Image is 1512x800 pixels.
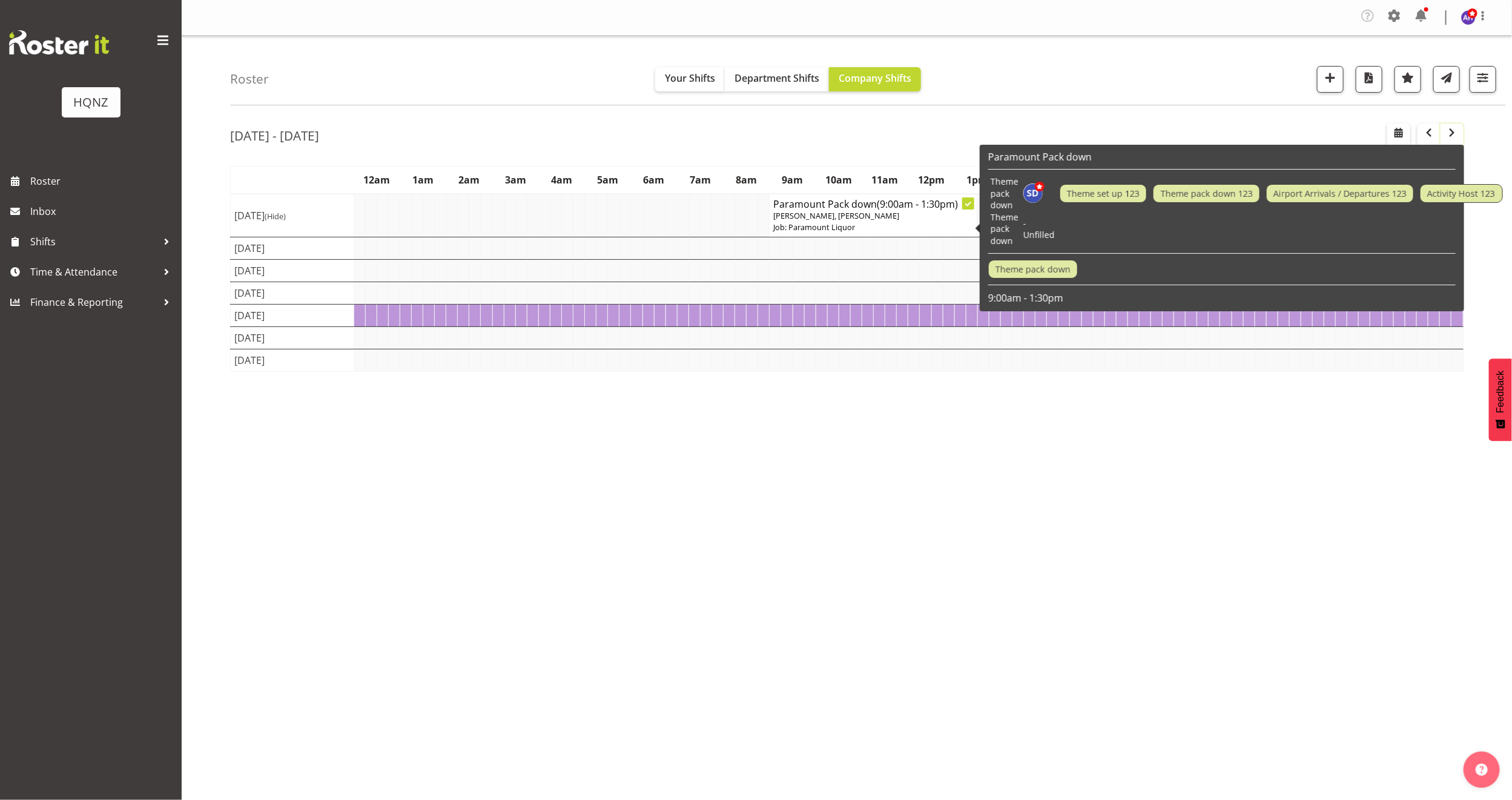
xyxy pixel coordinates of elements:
button: Send a list of all shifts for the selected filtered period to all rostered employees. [1433,66,1460,93]
td: Theme pack down [988,211,1021,247]
button: Select a specific date within the roster. [1387,124,1410,148]
h4: Paramount Pack down [773,198,973,210]
span: Company Shifts [839,71,911,85]
span: [PERSON_NAME], [PERSON_NAME] [773,210,899,221]
th: 2am [446,167,492,194]
th: 12pm [908,167,954,194]
button: Feedback - Show survey [1489,359,1512,441]
td: [DATE] [231,327,354,349]
button: Download a PDF of the roster according to the set date range. [1356,66,1382,93]
span: Roster [30,172,176,190]
span: (9:00am - 1:30pm) [877,197,958,211]
span: Shifts [30,233,157,251]
span: Feedback [1495,371,1506,413]
button: Highlight an important date within the roster. [1395,66,1421,93]
span: Activity Host 123 [1427,187,1495,200]
button: Add a new shift [1317,66,1344,93]
th: 8am [724,167,770,194]
img: simone-dekker10433.jpg [1023,183,1043,203]
th: 10am [816,167,862,194]
td: [DATE] [231,260,354,282]
span: Theme pack down [995,263,1071,276]
p: 9:00am - 1:30pm [988,291,1456,305]
th: 7am [677,167,723,194]
span: Finance & Reporting [30,293,157,311]
button: Company Shifts [829,67,921,91]
h4: Roster [230,72,269,86]
span: Airport Arrivals / Departures 123 [1273,187,1407,200]
th: 12am [354,167,400,194]
button: Your Shifts [655,67,725,91]
td: [DATE] [231,194,354,237]
th: 11am [862,167,908,194]
th: 3am [492,167,538,194]
span: (Hide) [265,211,286,222]
span: Department Shifts [735,71,819,85]
h6: Paramount Pack down [988,151,1456,163]
span: Time & Attendance [30,263,157,281]
td: Theme pack down [988,176,1021,211]
th: 6am [631,167,677,194]
td: [DATE] [231,305,354,327]
span: Your Shifts [665,71,715,85]
td: [DATE] [231,349,354,372]
th: 4am [538,167,584,194]
span: - Unfilled [1023,217,1055,241]
button: Department Shifts [725,67,829,91]
td: [DATE] [231,282,354,305]
span: Theme set up 123 [1067,187,1140,200]
td: [DATE] [231,237,354,260]
img: Rosterit website logo [9,30,109,55]
img: help-xxl-2.png [1476,764,1488,776]
span: Theme pack down 123 [1161,187,1253,200]
th: 9am [770,167,816,194]
img: alanna-haysmith10795.jpg [1461,10,1476,25]
p: Job: Paramount Liquor [773,222,973,233]
span: Inbox [30,202,176,220]
th: 5am [585,167,631,194]
button: Filter Shifts [1470,66,1496,93]
th: 1am [400,167,446,194]
th: 1pm [954,167,1000,194]
h2: [DATE] - [DATE] [230,128,319,144]
div: HQNZ [74,93,108,111]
